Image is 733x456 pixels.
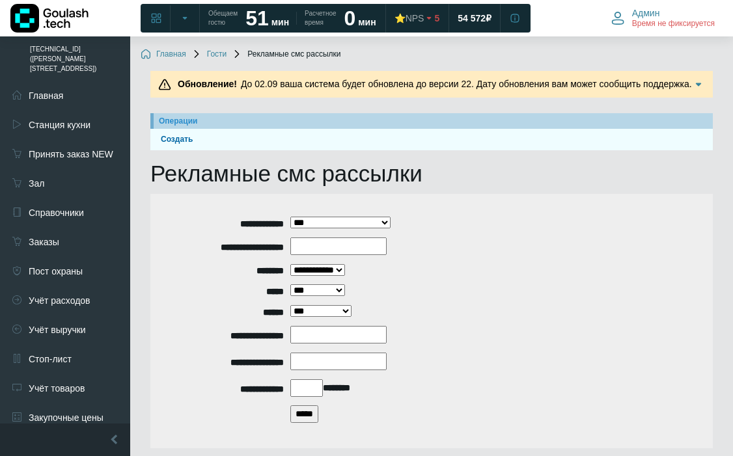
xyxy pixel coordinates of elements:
img: Подробнее [692,78,705,91]
span: мин [271,17,289,27]
span: Обещаем гостю [208,9,238,27]
img: Предупреждение [158,78,171,91]
a: Гости [191,49,227,60]
span: 5 [434,12,439,24]
a: Создать [156,133,708,146]
span: ₽ [486,12,491,24]
span: 54 572 [458,12,486,24]
strong: 0 [344,7,356,30]
h1: Рекламные смс рассылки [150,160,713,187]
b: Обновление! [178,79,237,89]
span: Админ [632,7,660,19]
span: NPS [406,13,424,23]
span: мин [358,17,376,27]
span: Расчетное время [305,9,336,27]
span: Время не фиксируется [632,19,715,29]
a: Обещаем гостю 51 мин Расчетное время 0 мин [201,7,384,30]
img: Логотип компании Goulash.tech [10,4,89,33]
button: Админ Время не фиксируется [603,5,723,32]
a: ⭐NPS 5 [387,7,448,30]
span: Рекламные смс рассылки [232,49,340,60]
div: Операции [159,115,708,127]
a: Главная [141,49,186,60]
strong: 51 [245,7,269,30]
div: ⭐ [394,12,424,24]
span: До 02.09 ваша система будет обновлена до версии 22. Дату обновления вам может сообщить поддержка.... [174,79,692,103]
a: 54 572 ₽ [450,7,499,30]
